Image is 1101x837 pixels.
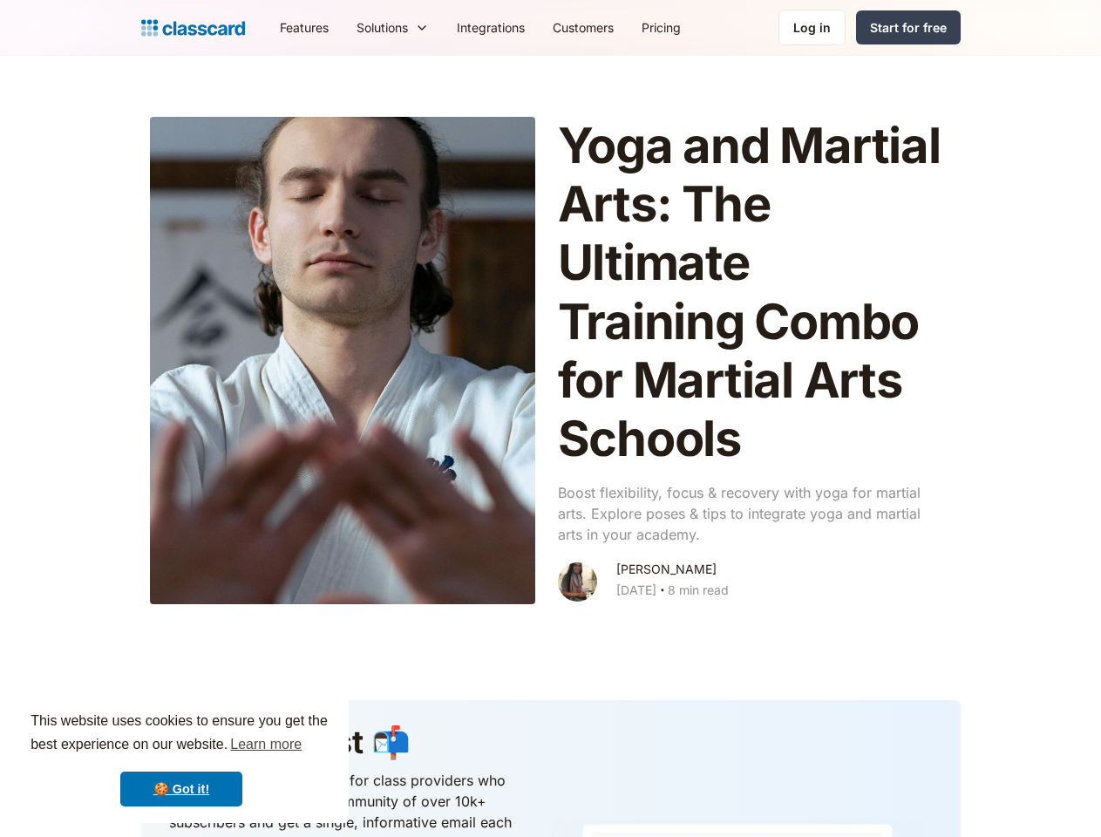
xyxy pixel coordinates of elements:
[558,482,943,545] p: Boost flexibility, focus & recovery with yoga for martial arts. Explore poses & tips to integrate...
[31,711,332,758] span: This website uses cookies to ensure you get the best experience on our website.
[539,8,628,47] a: Customers
[668,580,729,601] div: 8 min read
[141,16,245,40] a: home
[616,580,656,601] div: [DATE]
[558,117,943,468] h1: Yoga and Martial Arts: The Ultimate Training Combo for Martial Arts Schools
[443,8,539,47] a: Integrations
[616,559,717,580] div: [PERSON_NAME]
[343,8,443,47] div: Solutions
[628,8,695,47] a: Pricing
[14,694,349,823] div: cookieconsent
[778,10,846,45] a: Log in
[656,580,668,604] div: ‧
[120,772,242,806] a: dismiss cookie message
[266,8,343,47] a: Features
[870,18,947,37] div: Start for free
[357,18,408,37] div: Solutions
[141,108,961,613] a: Yoga and Martial Arts: The Ultimate Training Combo for Martial Arts SchoolsBoost flexibility, foc...
[793,18,831,37] div: Log in
[228,732,304,758] a: learn more about cookies
[856,10,961,44] a: Start for free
